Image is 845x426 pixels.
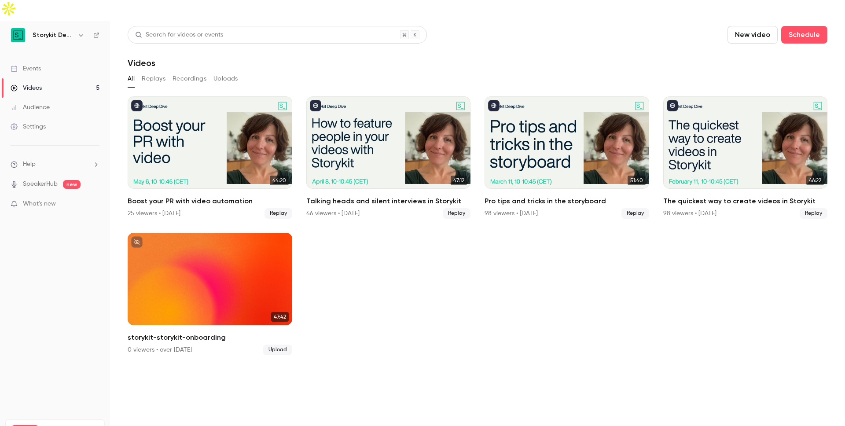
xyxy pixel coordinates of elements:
[89,200,99,208] iframe: Noticeable Trigger
[485,209,538,218] div: 98 viewers • [DATE]
[128,96,292,219] a: 44:20Boost your PR with video automation25 viewers • [DATE]Replay
[11,64,41,73] div: Events
[663,96,828,219] li: The quickest way to create videos in Storykit
[11,160,99,169] li: help-dropdown-opener
[800,208,827,219] span: Replay
[306,209,360,218] div: 46 viewers • [DATE]
[11,103,50,112] div: Audience
[131,100,143,111] button: published
[270,176,289,185] span: 44:20
[23,180,58,189] a: SpeakerHub
[485,196,649,206] h2: Pro tips and tricks in the storyboard
[663,196,828,206] h2: The quickest way to create videos in Storykit
[128,209,180,218] div: 25 viewers • [DATE]
[23,199,56,209] span: What's new
[128,58,155,68] h1: Videos
[663,209,716,218] div: 98 viewers • [DATE]
[263,345,292,355] span: Upload
[128,345,192,354] div: 0 viewers • over [DATE]
[451,176,467,185] span: 47:12
[306,96,471,219] li: Talking heads and silent interviews in Storykit
[128,233,292,355] li: storykit-storykit-onboarding
[306,96,471,219] a: 47:12Talking heads and silent interviews in Storykit46 viewers • [DATE]Replay
[485,96,649,219] li: Pro tips and tricks in the storyboard
[781,26,827,44] button: Schedule
[621,208,649,219] span: Replay
[11,84,42,92] div: Videos
[213,72,238,86] button: Uploads
[11,28,25,42] img: Storykit Deep Dives
[265,208,292,219] span: Replay
[128,96,827,355] ul: Videos
[135,30,223,40] div: Search for videos or events
[806,176,824,185] span: 46:22
[628,176,646,185] span: 51:40
[128,233,292,355] a: 47:42storykit-storykit-onboarding0 viewers • over [DATE]Upload
[23,160,36,169] span: Help
[33,31,74,40] h6: Storykit Deep Dives
[271,312,289,322] span: 47:42
[128,96,292,219] li: Boost your PR with video automation
[306,196,471,206] h2: Talking heads and silent interviews in Storykit
[11,122,46,131] div: Settings
[485,96,649,219] a: 51:40Pro tips and tricks in the storyboard98 viewers • [DATE]Replay
[443,208,470,219] span: Replay
[667,100,678,111] button: published
[63,180,81,189] span: new
[128,72,135,86] button: All
[173,72,206,86] button: Recordings
[488,100,500,111] button: published
[727,26,778,44] button: New video
[310,100,321,111] button: published
[131,236,143,248] button: unpublished
[142,72,165,86] button: Replays
[128,332,292,343] h2: storykit-storykit-onboarding
[128,196,292,206] h2: Boost your PR with video automation
[663,96,828,219] a: 46:22The quickest way to create videos in Storykit98 viewers • [DATE]Replay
